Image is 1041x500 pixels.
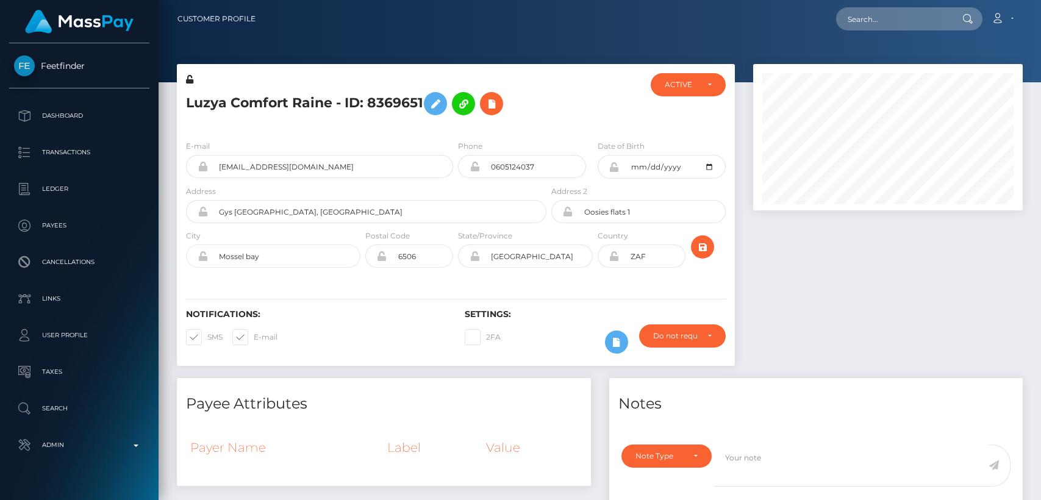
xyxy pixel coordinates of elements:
label: SMS [186,329,223,345]
a: Search [9,393,149,424]
h4: Payee Attributes [186,393,582,415]
th: Label [383,431,482,464]
a: Payees [9,210,149,241]
a: Cancellations [9,247,149,277]
a: Ledger [9,174,149,204]
h5: Luzya Comfort Raine - ID: 8369651 [186,86,540,121]
a: Admin [9,430,149,460]
a: Links [9,284,149,314]
label: City [186,230,201,241]
label: E-mail [186,141,210,152]
label: Date of Birth [598,141,645,152]
label: State/Province [458,230,512,241]
label: E-mail [232,329,277,345]
p: Links [14,290,145,308]
button: Do not require [639,324,725,348]
label: Postal Code [365,230,410,241]
p: Taxes [14,363,145,381]
th: Value [482,431,582,464]
div: Note Type [635,451,684,461]
p: Admin [14,436,145,454]
label: Phone [458,141,482,152]
img: Feetfinder [14,55,35,76]
label: Address [186,186,216,197]
p: Ledger [14,180,145,198]
input: Search... [836,7,951,30]
p: Dashboard [14,107,145,125]
p: User Profile [14,326,145,345]
a: Dashboard [9,101,149,131]
p: Payees [14,216,145,235]
button: ACTIVE [651,73,725,96]
img: MassPay Logo [25,10,134,34]
p: Transactions [14,143,145,162]
h6: Notifications: [186,309,446,320]
h4: Notes [618,393,1014,415]
a: Customer Profile [177,6,256,32]
div: Do not require [653,331,697,341]
p: Cancellations [14,253,145,271]
a: User Profile [9,320,149,351]
a: Taxes [9,357,149,387]
h6: Settings: [465,309,725,320]
button: Note Type [621,445,712,468]
div: ACTIVE [665,80,697,90]
th: Payer Name [186,431,383,464]
span: Feetfinder [9,60,149,71]
label: Address 2 [551,186,587,197]
p: Search [14,399,145,418]
a: Transactions [9,137,149,168]
label: 2FA [465,329,501,345]
label: Country [598,230,628,241]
